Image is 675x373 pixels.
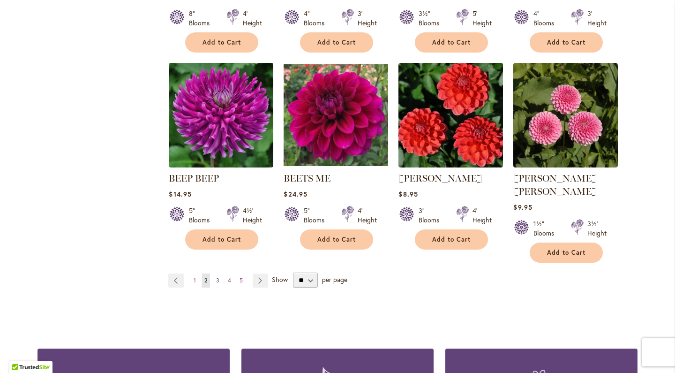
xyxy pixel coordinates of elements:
a: BEEP BEEP [169,173,219,184]
button: Add to Cart [530,243,603,263]
div: 5' Height [472,9,492,28]
button: Add to Cart [300,229,373,250]
button: Add to Cart [415,229,488,250]
div: 1½" Blooms [533,219,560,238]
span: $14.95 [169,190,191,198]
div: 4' Height [243,9,262,28]
button: Add to Cart [185,32,258,53]
span: Add to Cart [317,236,356,244]
span: 2 [204,277,208,284]
button: Add to Cart [185,229,258,250]
div: 3' Height [358,9,377,28]
a: 1 [191,274,198,288]
span: Add to Cart [432,38,471,46]
div: 3" Blooms [419,206,445,225]
div: 4" Blooms [304,9,330,28]
button: Add to Cart [415,32,488,53]
button: Add to Cart [530,32,603,53]
div: 5" Blooms [189,206,215,225]
span: Show [272,275,288,284]
div: 8" Blooms [189,9,215,28]
span: Add to Cart [202,236,241,244]
iframe: Launch Accessibility Center [7,340,33,366]
span: 5 [240,277,243,284]
img: BEEP BEEP [169,63,273,167]
img: BETTY ANNE [513,63,618,167]
a: [PERSON_NAME] [PERSON_NAME] [513,173,597,197]
div: 3½' Height [587,219,607,238]
a: 4 [225,274,233,288]
span: Add to Cart [432,236,471,244]
span: $24.95 [284,190,307,198]
img: BENJAMIN MATTHEW [398,63,503,167]
a: BEEP BEEP [169,160,273,169]
span: Add to Cart [317,38,356,46]
img: BEETS ME [284,63,388,167]
div: 3' Height [587,9,607,28]
div: 4' Height [358,206,377,225]
span: Add to Cart [202,38,241,46]
div: 3½" Blooms [419,9,445,28]
a: BETTY ANNE [513,160,618,169]
div: 5" Blooms [304,206,330,225]
span: Add to Cart [547,249,585,257]
span: Add to Cart [547,38,585,46]
span: $8.95 [398,190,418,198]
div: 4½' Height [243,206,262,225]
a: [PERSON_NAME] [398,173,482,184]
div: 4' Height [472,206,492,225]
span: per page [322,275,347,284]
span: $9.95 [513,203,532,212]
a: BEETS ME [284,160,388,169]
span: 3 [216,277,219,284]
a: BENJAMIN MATTHEW [398,160,503,169]
span: 4 [228,277,231,284]
a: 5 [237,274,245,288]
a: BEETS ME [284,173,330,184]
span: 1 [194,277,196,284]
div: 4" Blooms [533,9,560,28]
button: Add to Cart [300,32,373,53]
a: 3 [214,274,222,288]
